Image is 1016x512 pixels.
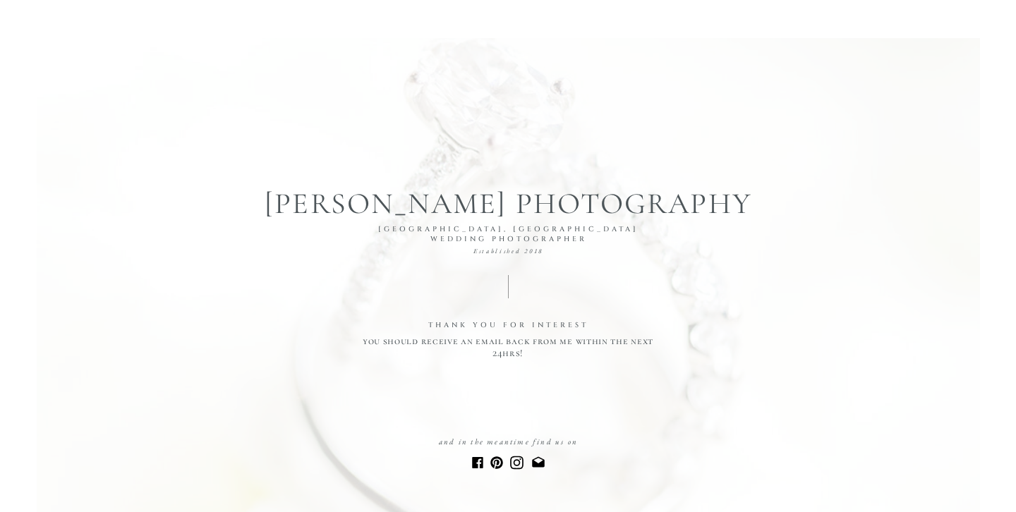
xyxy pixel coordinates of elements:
[358,224,658,236] a: [GEOGRAPHIC_DATA], [GEOGRAPHIC_DATA] Wedding Photographer
[236,181,781,208] a: [PERSON_NAME] PHotography
[411,436,606,448] p: and in the meantime find us on
[351,336,665,355] h2: you should receive an email back from me within the next 24hrs!
[365,320,651,329] h3: Thank you for interest
[411,246,606,258] p: Established 2018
